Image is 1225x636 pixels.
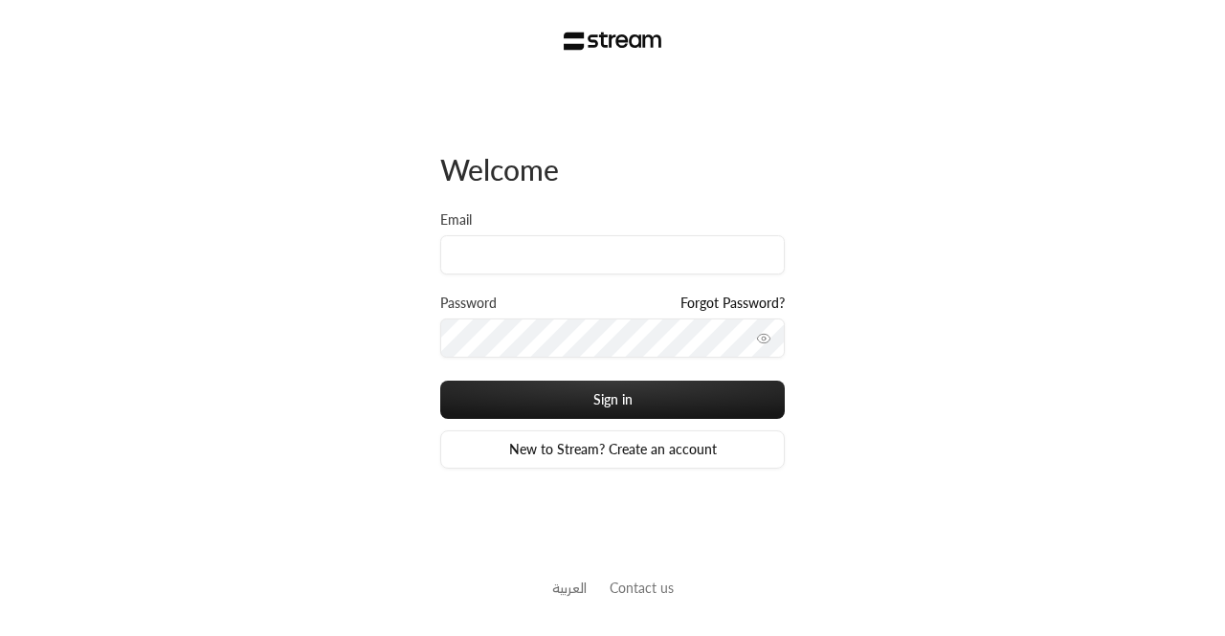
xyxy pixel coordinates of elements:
a: العربية [552,570,587,605]
label: Email [440,210,472,230]
a: Forgot Password? [680,294,785,313]
a: Contact us [610,580,674,596]
button: toggle password visibility [748,323,779,354]
img: Stream Logo [564,32,662,51]
label: Password [440,294,497,313]
button: Contact us [610,578,674,598]
button: Sign in [440,381,785,419]
span: Welcome [440,152,559,186]
a: New to Stream? Create an account [440,430,785,469]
